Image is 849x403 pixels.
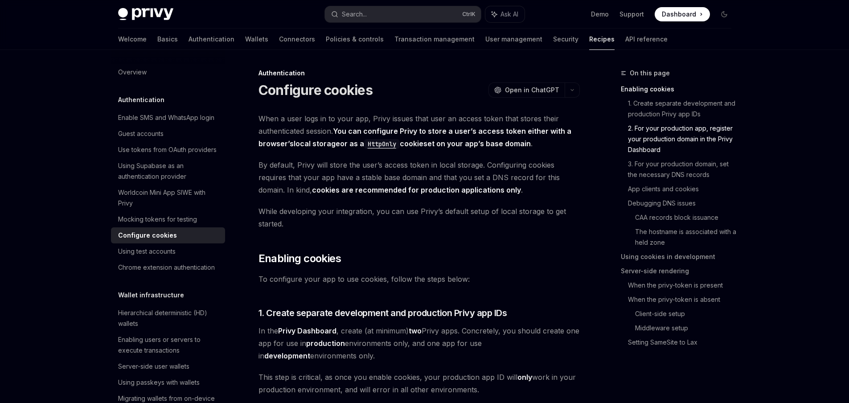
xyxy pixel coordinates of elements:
[485,29,542,50] a: User management
[118,214,197,225] div: Mocking tokens for testing
[279,29,315,50] a: Connectors
[264,351,310,360] strong: development
[118,67,147,78] div: Overview
[635,210,738,225] a: CAA records block issuance
[621,264,738,278] a: Server-side rendering
[118,128,164,139] div: Guest accounts
[589,29,615,50] a: Recipes
[111,64,225,80] a: Overview
[118,308,220,329] div: Hierarchical deterministic (HD) wallets
[621,82,738,96] a: Enabling cookies
[118,361,189,372] div: Server-side user wallets
[118,377,200,388] div: Using passkeys with wallets
[118,230,177,241] div: Configure cookies
[157,29,178,50] a: Basics
[364,139,400,149] code: HttpOnly
[258,371,580,396] span: This step is critical, as once you enable cookies, your production app ID will work in your produ...
[111,374,225,391] a: Using passkeys with wallets
[342,9,367,20] div: Search...
[517,373,532,382] strong: only
[505,86,559,95] span: Open in ChatGPT
[118,8,173,21] img: dark logo
[258,205,580,230] span: While developing your integration, you can use Privy’s default setup of local storage to get star...
[111,211,225,227] a: Mocking tokens for testing
[111,259,225,276] a: Chrome extension authentication
[111,332,225,358] a: Enabling users or servers to execute transactions
[628,278,738,292] a: When the privy-token is present
[625,29,668,50] a: API reference
[485,6,525,22] button: Ask AI
[364,139,423,148] a: HttpOnlycookie
[628,292,738,307] a: When the privy-token is absent
[394,29,475,50] a: Transaction management
[111,227,225,243] a: Configure cookies
[278,326,336,335] strong: Privy Dashboard
[111,185,225,211] a: Worldcoin Mini App SIWE with Privy
[326,29,384,50] a: Policies & controls
[111,110,225,126] a: Enable SMS and WhatsApp login
[258,159,580,196] span: By default, Privy will store the user’s access token in local storage. Configuring cookies requir...
[118,95,164,105] h5: Authentication
[662,10,696,19] span: Dashboard
[111,126,225,142] a: Guest accounts
[553,29,578,50] a: Security
[258,251,341,266] span: Enabling cookies
[488,82,565,98] button: Open in ChatGPT
[294,139,340,148] a: local storage
[118,144,217,155] div: Use tokens from OAuth providers
[462,11,476,18] span: Ctrl K
[500,10,518,19] span: Ask AI
[258,307,507,319] span: 1. Create separate development and production Privy app IDs
[258,112,580,150] span: When a user logs in to your app, Privy issues that user an access token that stores their authent...
[628,182,738,196] a: App clients and cookies
[111,158,225,185] a: Using Supabase as an authentication provider
[619,10,644,19] a: Support
[635,225,738,250] a: The hostname is associated with a held zone
[635,307,738,321] a: Client-side setup
[245,29,268,50] a: Wallets
[628,196,738,210] a: Debugging DNS issues
[111,142,225,158] a: Use tokens from OAuth providers
[258,82,373,98] h1: Configure cookies
[717,7,731,21] button: Toggle dark mode
[118,112,214,123] div: Enable SMS and WhatsApp login
[409,326,422,335] strong: two
[628,96,738,121] a: 1. Create separate development and production Privy app IDs
[189,29,234,50] a: Authentication
[258,127,571,148] strong: You can configure Privy to store a user’s access token either with a browser’s or as a set on you...
[258,273,580,285] span: To configure your app to use cookies, follow the steps below:
[278,326,336,336] a: Privy Dashboard
[118,246,176,257] div: Using test accounts
[621,250,738,264] a: Using cookies in development
[111,243,225,259] a: Using test accounts
[118,29,147,50] a: Welcome
[111,358,225,374] a: Server-side user wallets
[635,321,738,335] a: Middleware setup
[111,305,225,332] a: Hierarchical deterministic (HD) wallets
[118,187,220,209] div: Worldcoin Mini App SIWE with Privy
[628,335,738,350] a: Setting SameSite to Lax
[628,121,738,157] a: 2. For your production app, register your production domain in the Privy Dashboard
[591,10,609,19] a: Demo
[628,157,738,182] a: 3. For your production domain, set the necessary DNS records
[118,334,220,356] div: Enabling users or servers to execute transactions
[325,6,481,22] button: Search...CtrlK
[312,185,521,194] strong: cookies are recommended for production applications only
[655,7,710,21] a: Dashboard
[118,262,215,273] div: Chrome extension authentication
[630,68,670,78] span: On this page
[258,69,580,78] div: Authentication
[258,325,580,362] span: In the , create (at minimum) Privy apps. Concretely, you should create one app for use in environ...
[118,160,220,182] div: Using Supabase as an authentication provider
[306,339,345,348] strong: production
[118,290,184,300] h5: Wallet infrastructure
